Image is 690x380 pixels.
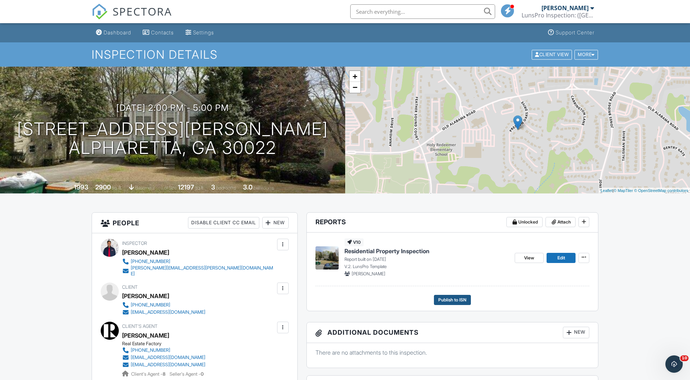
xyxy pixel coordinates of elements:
[545,26,597,39] a: Support Center
[195,185,204,191] span: sq.ft.
[665,355,683,373] iframe: Intercom live chat
[193,29,214,36] div: Settings
[122,323,158,329] span: Client's Agent
[254,185,274,191] span: bathrooms
[122,330,169,341] div: [PERSON_NAME]
[112,185,122,191] span: sq. ft.
[122,347,205,354] a: [PHONE_NUMBER]
[113,4,172,19] span: SPECTORA
[122,291,169,301] div: [PERSON_NAME]
[131,347,170,353] div: [PHONE_NUMBER]
[556,29,594,36] div: Support Center
[140,26,177,39] a: Contacts
[680,355,689,361] span: 10
[350,82,360,93] a: Zoom out
[216,185,236,191] span: bedrooms
[95,183,111,191] div: 2900
[122,301,205,309] a: [PHONE_NUMBER]
[122,265,275,277] a: [PERSON_NAME][EMAIL_ADDRESS][PERSON_NAME][DOMAIN_NAME]
[135,185,155,191] span: basement
[93,26,134,39] a: Dashboard
[131,371,167,377] span: Client's Agent -
[92,213,297,233] h3: People
[74,183,88,191] div: 1993
[188,217,259,229] div: Disable Client CC Email
[92,48,599,61] h1: Inspection Details
[151,29,174,36] div: Contacts
[350,4,495,19] input: Search everything...
[116,103,229,113] h3: [DATE] 2:00 pm - 5:00 pm
[163,371,166,377] strong: 8
[522,12,594,19] div: LunsPro Inspection: (Atlanta)
[315,348,590,356] p: There are no attachments to this inspection.
[131,309,205,315] div: [EMAIL_ADDRESS][DOMAIN_NAME]
[183,26,217,39] a: Settings
[65,185,73,191] span: Built
[601,188,612,193] a: Leaflet
[532,50,572,59] div: Client View
[122,309,205,316] a: [EMAIL_ADDRESS][DOMAIN_NAME]
[131,265,275,277] div: [PERSON_NAME][EMAIL_ADDRESS][PERSON_NAME][DOMAIN_NAME]
[122,258,275,265] a: [PHONE_NUMBER]
[122,247,169,258] div: [PERSON_NAME]
[92,10,172,25] a: SPECTORA
[122,341,211,347] div: Real Estate Factory
[17,120,328,158] h1: [STREET_ADDRESS][PERSON_NAME] Alpharetta, GA 30022
[634,188,688,193] a: © OpenStreetMap contributors
[262,217,289,229] div: New
[211,183,215,191] div: 3
[104,29,131,36] div: Dashboard
[599,188,690,194] div: |
[170,371,204,377] span: Seller's Agent -
[131,259,170,264] div: [PHONE_NUMBER]
[122,284,138,290] span: Client
[131,302,170,308] div: [PHONE_NUMBER]
[131,355,205,360] div: [EMAIL_ADDRESS][DOMAIN_NAME]
[178,183,194,191] div: 12197
[563,327,589,338] div: New
[574,50,598,59] div: More
[122,361,205,368] a: [EMAIL_ADDRESS][DOMAIN_NAME]
[614,188,633,193] a: © MapTiler
[162,185,177,191] span: Lot Size
[307,322,598,343] h3: Additional Documents
[201,371,204,377] strong: 0
[122,241,147,246] span: Inspector
[131,362,205,368] div: [EMAIL_ADDRESS][DOMAIN_NAME]
[541,4,589,12] div: [PERSON_NAME]
[350,71,360,82] a: Zoom in
[531,51,574,57] a: Client View
[122,354,205,361] a: [EMAIL_ADDRESS][DOMAIN_NAME]
[92,4,108,20] img: The Best Home Inspection Software - Spectora
[243,183,252,191] div: 3.0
